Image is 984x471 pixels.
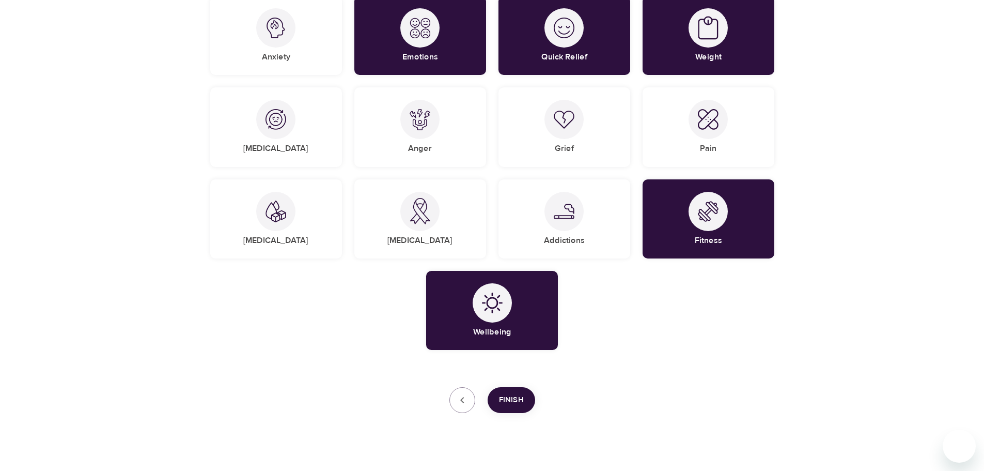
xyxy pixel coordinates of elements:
[698,109,719,130] img: Pain
[243,143,308,154] h5: [MEDICAL_DATA]
[387,235,452,246] h5: [MEDICAL_DATA]
[265,109,286,130] img: Depression
[943,430,976,463] iframe: Button to launch messaging window
[698,16,719,40] img: Weight
[410,198,430,224] img: Cancer
[554,110,574,129] img: Grief
[354,87,486,166] div: AngerAnger
[210,179,342,259] div: Diabetes[MEDICAL_DATA]
[695,52,722,63] h5: Weight
[426,271,558,350] div: WellbeingWellbeing
[498,179,630,259] div: AddictionsAddictions
[402,52,438,63] h5: Emotions
[265,200,286,222] img: Diabetes
[643,179,774,259] div: FitnessFitness
[700,143,716,154] h5: Pain
[488,387,535,413] button: Finish
[544,235,585,246] h5: Addictions
[554,18,574,38] img: Quick Relief
[265,18,286,38] img: Anxiety
[210,87,342,166] div: Depression[MEDICAL_DATA]
[410,109,430,130] img: Anger
[262,52,290,63] h5: Anxiety
[555,143,574,154] h5: Grief
[408,143,432,154] h5: Anger
[410,18,430,38] img: Emotions
[498,87,630,166] div: GriefGrief
[695,235,722,246] h5: Fitness
[643,87,774,166] div: PainPain
[243,235,308,246] h5: [MEDICAL_DATA]
[554,204,574,219] img: Addictions
[473,327,511,338] h5: Wellbeing
[698,201,719,222] img: Fitness
[499,393,524,407] span: Finish
[354,179,486,259] div: Cancer[MEDICAL_DATA]
[541,52,587,63] h5: Quick Relief
[482,293,503,313] img: Wellbeing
